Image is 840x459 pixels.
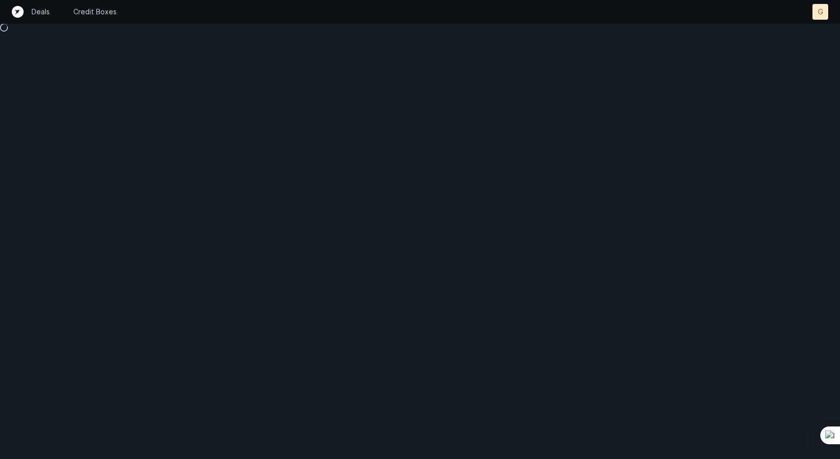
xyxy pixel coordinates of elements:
[31,7,50,17] a: Deals
[818,7,823,17] p: G
[73,7,117,17] a: Credit Boxes
[812,4,828,20] button: G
